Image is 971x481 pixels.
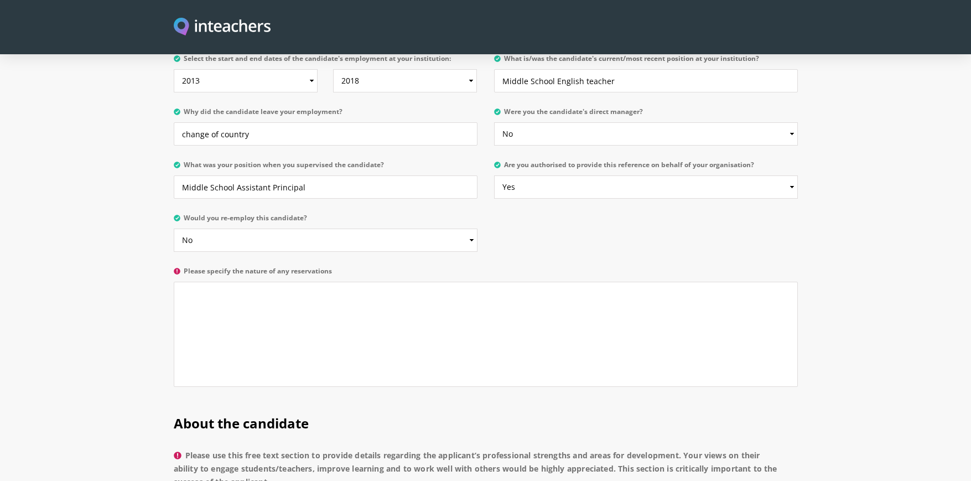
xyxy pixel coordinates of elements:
[174,214,477,229] label: Would you re-employ this candidate?
[174,161,477,175] label: What was your position when you supervised the candidate?
[494,55,798,69] label: What is/was the candidate's current/most recent position at your institution?
[494,161,798,175] label: Are you authorised to provide this reference on behalf of your organisation?
[174,18,271,37] img: Inteachers
[174,414,309,432] span: About the candidate
[174,18,271,37] a: Visit this site's homepage
[494,108,798,122] label: Were you the candidate's direct manager?
[174,108,477,122] label: Why did the candidate leave your employment?
[174,55,477,69] label: Select the start and end dates of the candidate's employment at your institution:
[174,267,798,282] label: Please specify the nature of any reservations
